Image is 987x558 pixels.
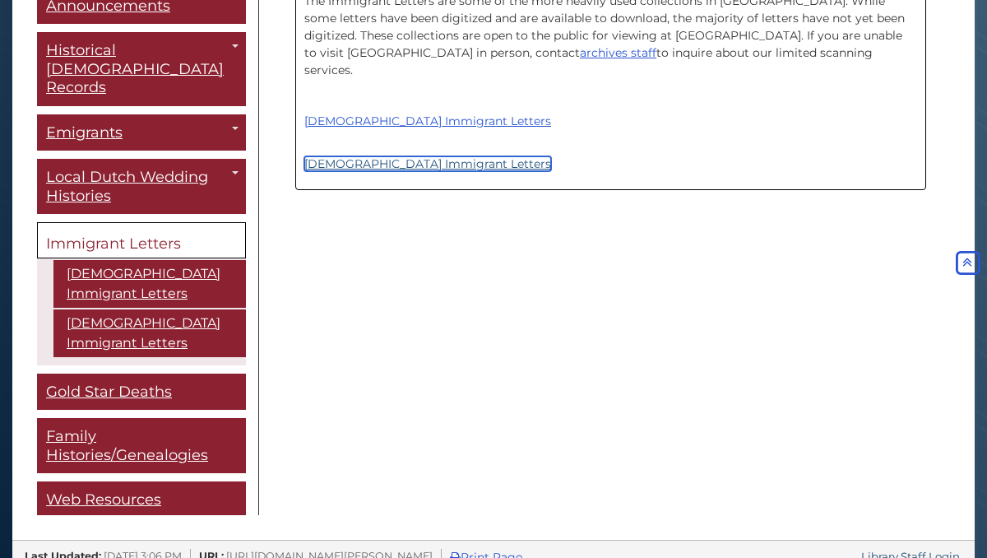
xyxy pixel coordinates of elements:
[304,114,551,128] a: [DEMOGRAPHIC_DATA] Immigrant Letters
[46,235,181,253] span: Immigrant Letters
[37,159,246,214] a: Local Dutch Wedding Histories
[952,255,983,270] a: Back to Top
[304,156,551,171] a: [DEMOGRAPHIC_DATA] Immigrant Letters
[46,123,123,142] span: Emigrants
[46,383,172,401] span: Gold Star Deaths
[46,491,161,509] span: Web Resources
[580,45,656,60] a: archives staff
[37,418,246,473] a: Family Histories/Genealogies
[46,168,208,205] span: Local Dutch Wedding Histories
[46,41,224,96] span: Historical [DEMOGRAPHIC_DATA] Records
[37,374,246,411] a: Gold Star Deaths
[53,260,246,308] a: [DEMOGRAPHIC_DATA] Immigrant Letters
[37,114,246,151] a: Emigrants
[53,309,246,357] a: [DEMOGRAPHIC_DATA] Immigrant Letters
[46,427,208,464] span: Family Histories/Genealogies
[37,481,246,518] a: Web Resources
[37,222,246,258] a: Immigrant Letters
[37,32,246,106] a: Historical [DEMOGRAPHIC_DATA] Records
